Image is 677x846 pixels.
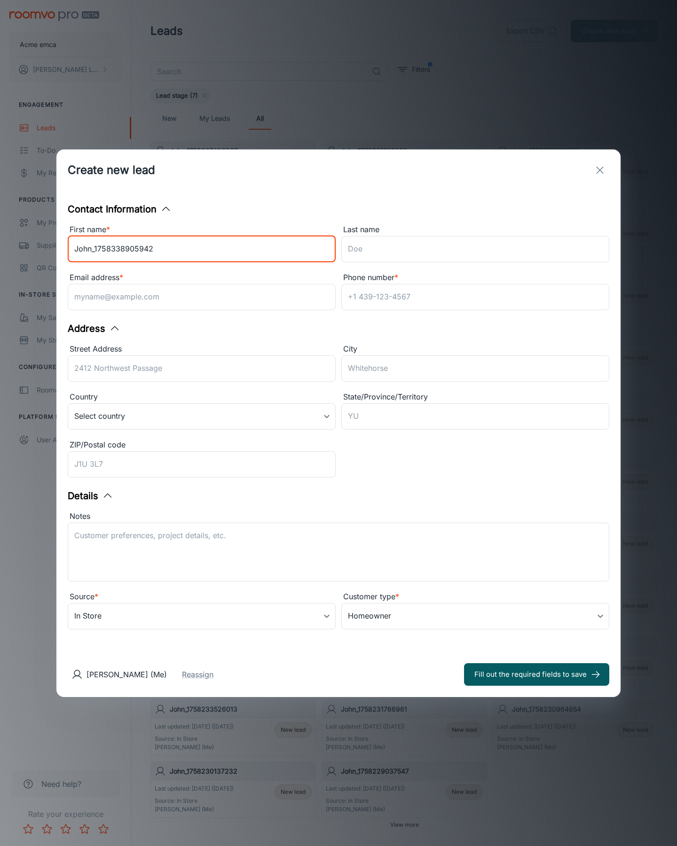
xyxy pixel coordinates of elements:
button: Reassign [182,669,213,680]
input: Doe [341,236,609,262]
button: exit [590,161,609,180]
input: myname@example.com [68,284,336,310]
div: Phone number [341,272,609,284]
div: Notes [68,510,609,523]
div: Email address [68,272,336,284]
input: YU [341,403,609,430]
button: Details [68,489,113,503]
p: [PERSON_NAME] (Me) [87,669,167,680]
input: J1U 3L7 [68,451,336,478]
div: First name [68,224,336,236]
input: 2412 Northwest Passage [68,355,336,382]
input: Whitehorse [341,355,609,382]
button: Address [68,321,120,336]
div: Last name [341,224,609,236]
div: In Store [68,603,336,629]
button: Fill out the required fields to save [464,663,609,686]
button: Contact Information [68,202,172,216]
div: Street Address [68,343,336,355]
div: Customer type [341,591,609,603]
div: ZIP/Postal code [68,439,336,451]
div: City [341,343,609,355]
h1: Create new lead [68,162,155,179]
div: Country [68,391,336,403]
div: Select country [68,403,336,430]
div: State/Province/Territory [341,391,609,403]
div: Source [68,591,336,603]
input: +1 439-123-4567 [341,284,609,310]
div: Homeowner [341,603,609,629]
input: John [68,236,336,262]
